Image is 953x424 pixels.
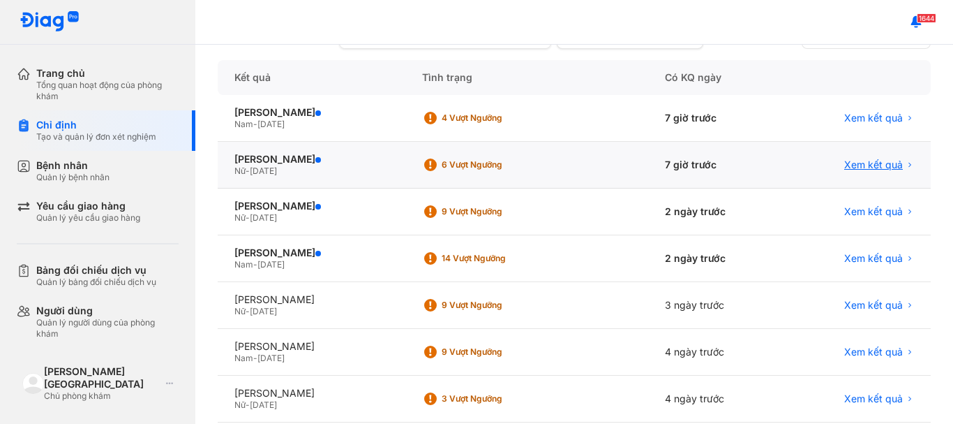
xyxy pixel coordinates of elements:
[648,235,783,282] div: 2 ngày trước
[36,131,156,142] div: Tạo và quản lý đơn xét nghiệm
[648,142,783,189] div: 7 giờ trước
[250,166,277,176] span: [DATE]
[36,212,140,224] div: Quản lý yêu cầu giao hàng
[246,306,250,316] span: -
[253,119,257,129] span: -
[442,112,553,124] div: 4 Vượt ngưỡng
[246,400,250,410] span: -
[250,212,277,223] span: [DATE]
[36,305,179,317] div: Người dùng
[36,277,156,288] div: Quản lý bảng đối chiếu dịch vụ
[246,212,250,223] span: -
[234,353,253,363] span: Nam
[648,95,783,142] div: 7 giờ trước
[648,376,783,423] div: 4 ngày trước
[250,306,277,316] span: [DATE]
[36,159,110,172] div: Bệnh nhân
[36,200,140,212] div: Yêu cầu giao hàng
[917,13,936,23] span: 1644
[234,106,389,119] div: [PERSON_NAME]
[648,329,783,376] div: 4 ngày trước
[218,60,405,95] div: Kết quả
[22,373,44,395] img: logo
[253,259,257,270] span: -
[234,119,253,129] span: Nam
[442,300,553,311] div: 9 Vượt ngưỡng
[234,293,389,306] div: [PERSON_NAME]
[36,67,179,80] div: Trang chủ
[234,306,246,316] span: Nữ
[442,253,553,264] div: 14 Vượt ngưỡng
[844,252,903,265] span: Xem kết quả
[257,259,285,270] span: [DATE]
[844,299,903,312] span: Xem kết quả
[36,172,110,183] div: Quản lý bệnh nhân
[844,393,903,405] span: Xem kết quả
[234,387,389,400] div: [PERSON_NAME]
[44,390,160,402] div: Chủ phòng khám
[234,153,389,166] div: [PERSON_NAME]
[20,11,80,33] img: logo
[234,200,389,212] div: [PERSON_NAME]
[44,365,160,390] div: [PERSON_NAME][GEOGRAPHIC_DATA]
[442,159,553,170] div: 6 Vượt ngưỡng
[405,60,649,95] div: Tình trạng
[844,159,903,171] span: Xem kết quả
[36,80,179,102] div: Tổng quan hoạt động của phòng khám
[250,400,277,410] span: [DATE]
[234,400,246,410] span: Nữ
[36,119,156,131] div: Chỉ định
[234,247,389,259] div: [PERSON_NAME]
[844,346,903,358] span: Xem kết quả
[234,166,246,176] span: Nữ
[257,353,285,363] span: [DATE]
[442,206,553,217] div: 9 Vượt ngưỡng
[253,353,257,363] span: -
[844,112,903,124] span: Xem kết quả
[234,340,389,353] div: [PERSON_NAME]
[257,119,285,129] span: [DATE]
[36,264,156,277] div: Bảng đối chiếu dịch vụ
[648,282,783,329] div: 3 ngày trước
[246,166,250,176] span: -
[442,346,553,358] div: 9 Vượt ngưỡng
[234,212,246,223] span: Nữ
[36,317,179,339] div: Quản lý người dùng của phòng khám
[442,393,553,404] div: 3 Vượt ngưỡng
[844,205,903,218] span: Xem kết quả
[234,259,253,270] span: Nam
[648,60,783,95] div: Có KQ ngày
[648,189,783,235] div: 2 ngày trước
